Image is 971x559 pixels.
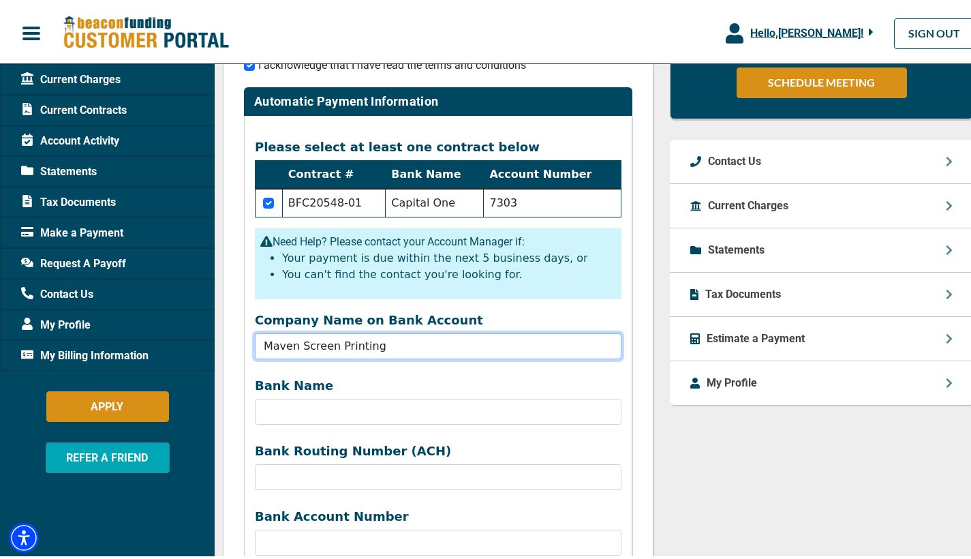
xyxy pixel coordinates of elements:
button: APPLY [46,389,169,419]
img: Beacon Funding Customer Portal Logo [63,13,229,48]
span: Current Charges [21,69,121,85]
th: Account Number [484,158,621,187]
p: Need Help? Please contact your Account Manager if: [260,231,616,247]
span: Make a Payment [21,222,123,239]
span: Request A Payoff [21,253,126,269]
span: I acknowledge that I have read the terms and conditions [258,56,526,69]
span: Contact Us [21,284,93,300]
td: Capital One [386,186,484,215]
th: Contract # [282,158,385,187]
label: Bank Account Number [255,507,621,522]
a: SCHEDULE MEETING [737,65,907,95]
span: Tax Documents [21,192,116,208]
span: Statements [21,161,97,177]
td: BFC20548-01 [282,186,385,215]
p: Contact Us [708,151,761,167]
p: Statements [708,239,765,256]
span: My Billing Information [21,345,149,361]
label: Company Name on Bank Account [255,310,621,325]
p: Current Charges [708,195,788,211]
button: REFER A FRIEND [46,440,170,470]
div: Accessibility Menu [9,520,39,550]
span: Account Activity [21,130,119,147]
span: Current Contracts [21,100,127,116]
p: Estimate a Payment [707,328,805,344]
label: Bank Routing Number (ACH) [255,441,621,456]
p: Tax Documents [705,284,781,300]
label: Please select at least one contract below [255,137,540,152]
th: Bank Name [386,158,484,187]
td: 7303 [484,186,621,215]
label: Bank Name [255,376,621,391]
p: My Profile [707,372,757,389]
span: Hello, [PERSON_NAME] ! [750,24,863,37]
span: My Profile [21,314,91,331]
h2: Automatic Payment Information [254,91,438,106]
li: You can't find the contact you're looking for. [282,264,616,280]
li: Your payment is due within the next 5 business days, or [282,247,616,264]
